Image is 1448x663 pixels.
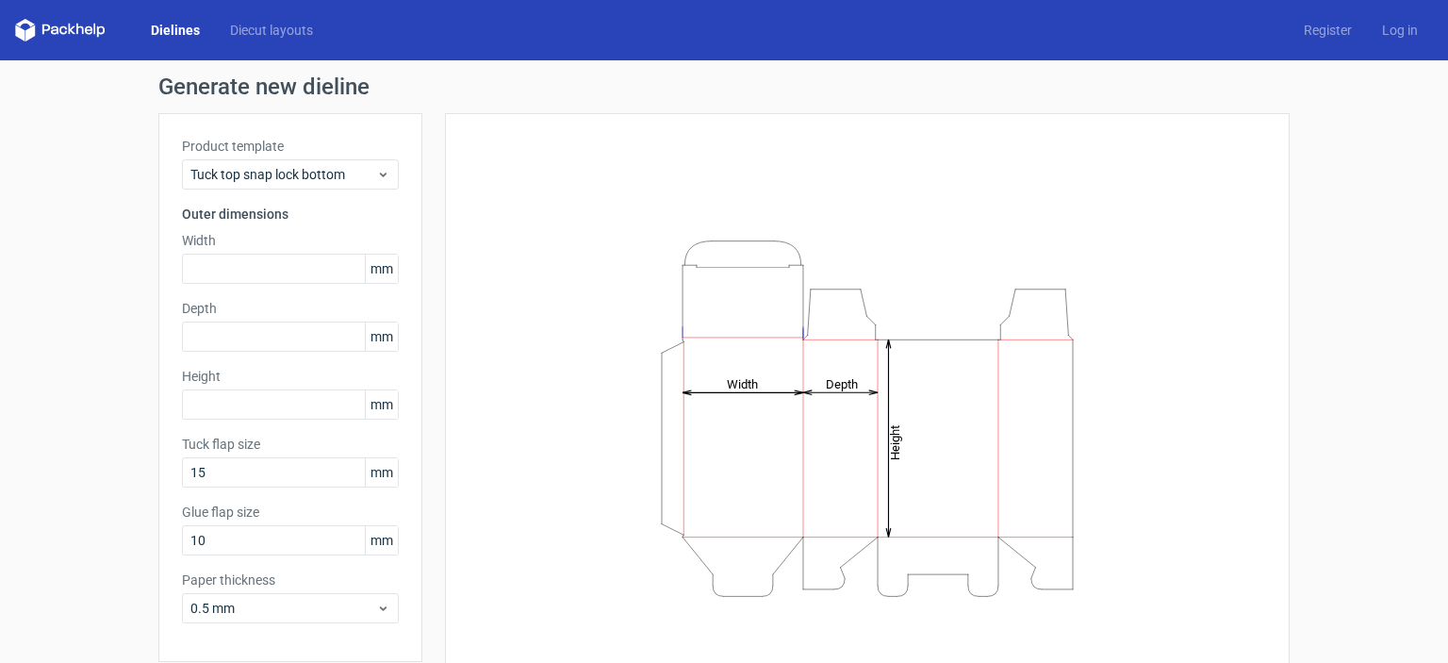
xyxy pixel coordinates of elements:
[182,571,399,589] label: Paper thickness
[158,75,1290,98] h1: Generate new dieline
[1367,21,1433,40] a: Log in
[182,137,399,156] label: Product template
[365,255,398,283] span: mm
[190,165,376,184] span: Tuck top snap lock bottom
[182,231,399,250] label: Width
[727,376,758,390] tspan: Width
[826,376,858,390] tspan: Depth
[136,21,215,40] a: Dielines
[182,367,399,386] label: Height
[182,299,399,318] label: Depth
[365,323,398,351] span: mm
[1289,21,1367,40] a: Register
[182,503,399,522] label: Glue flap size
[365,458,398,487] span: mm
[215,21,328,40] a: Diecut layouts
[365,390,398,419] span: mm
[190,599,376,618] span: 0.5 mm
[365,526,398,555] span: mm
[182,435,399,454] label: Tuck flap size
[888,424,902,459] tspan: Height
[182,205,399,224] h3: Outer dimensions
